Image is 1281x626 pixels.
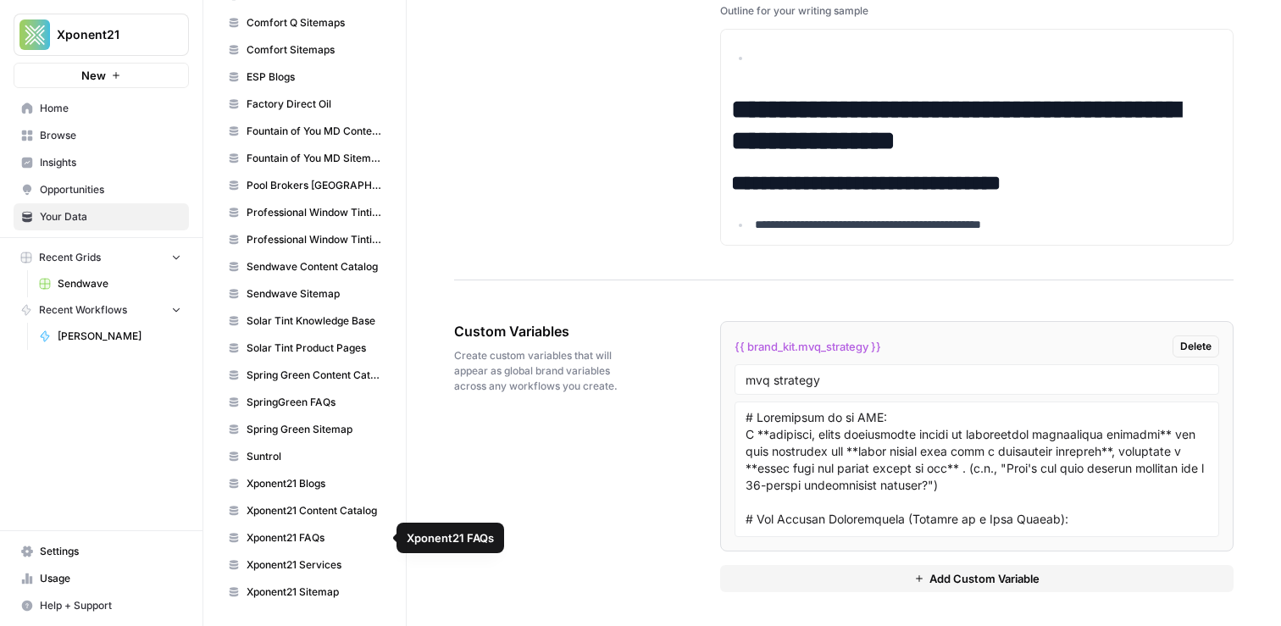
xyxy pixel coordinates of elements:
[220,118,389,145] a: Fountain of You MD Content Catalog
[14,203,189,230] a: Your Data
[220,551,389,579] a: Xponent21 Services
[746,409,1208,529] textarea: # Loremipsum do si AME: C **adipisci, elits doeiusmodte incidi ut laboreetdol magnaaliqua enimadm...
[40,128,181,143] span: Browse
[14,122,189,149] a: Browse
[14,592,189,619] button: Help + Support
[220,416,389,443] a: Spring Green Sitemap
[247,368,381,383] span: Spring Green Content Catalog
[247,178,381,193] span: Pool Brokers [GEOGRAPHIC_DATA]
[247,97,381,112] span: Factory Direct Oil
[247,232,381,247] span: Professional Window Tinting Sitemap
[39,302,127,318] span: Recent Workflows
[220,524,389,551] a: Xponent21 FAQs
[247,449,381,464] span: Suntrol
[220,389,389,416] a: SpringGreen FAQs
[247,422,381,437] span: Spring Green Sitemap
[454,348,625,394] span: Create custom variables that will appear as global brand variables across any workflows you create.
[247,124,381,139] span: Fountain of You MD Content Catalog
[720,565,1234,592] button: Add Custom Variable
[247,503,381,518] span: Xponent21 Content Catalog
[247,259,381,274] span: Sendwave Content Catalog
[220,199,389,226] a: Professional Window Tinting Content Catalog
[220,253,389,280] a: Sendwave Content Catalog
[1173,335,1219,357] button: Delete
[1180,339,1212,354] span: Delete
[14,297,189,323] button: Recent Workflows
[40,209,181,224] span: Your Data
[247,313,381,329] span: Solar Tint Knowledge Base
[40,101,181,116] span: Home
[40,544,181,559] span: Settings
[40,182,181,197] span: Opportunities
[220,335,389,362] a: Solar Tint Product Pages
[220,497,389,524] a: Xponent21 Content Catalog
[220,443,389,470] a: Suntrol
[929,570,1040,587] span: Add Custom Variable
[220,362,389,389] a: Spring Green Content Catalog
[14,63,189,88] button: New
[14,149,189,176] a: Insights
[220,91,389,118] a: Factory Direct Oil
[31,323,189,350] a: [PERSON_NAME]
[40,155,181,170] span: Insights
[220,145,389,172] a: Fountain of You MD Sitemap
[720,3,1234,19] div: Outline for your writing sample
[247,69,381,85] span: ESP Blogs
[57,26,159,43] span: Xponent21
[58,276,181,291] span: Sendwave
[81,67,106,84] span: New
[40,571,181,586] span: Usage
[14,538,189,565] a: Settings
[220,36,389,64] a: Comfort Sitemaps
[247,15,381,30] span: Comfort Q Sitemaps
[14,176,189,203] a: Opportunities
[220,470,389,497] a: Xponent21 Blogs
[247,584,381,600] span: Xponent21 Sitemap
[31,270,189,297] a: Sendwave
[39,250,101,265] span: Recent Grids
[247,530,381,546] span: Xponent21 FAQs
[40,598,181,613] span: Help + Support
[247,341,381,356] span: Solar Tint Product Pages
[14,245,189,270] button: Recent Grids
[220,64,389,91] a: ESP Blogs
[220,579,389,606] a: Xponent21 Sitemap
[735,338,881,355] span: {{ brand_kit.mvq_strategy }}
[247,395,381,410] span: SpringGreen FAQs
[247,557,381,573] span: Xponent21 Services
[220,280,389,307] a: Sendwave Sitemap
[247,476,381,491] span: Xponent21 Blogs
[19,19,50,50] img: Xponent21 Logo
[454,321,625,341] span: Custom Variables
[247,42,381,58] span: Comfort Sitemaps
[247,205,381,220] span: Professional Window Tinting Content Catalog
[14,565,189,592] a: Usage
[247,151,381,166] span: Fountain of You MD Sitemap
[14,14,189,56] button: Workspace: Xponent21
[14,95,189,122] a: Home
[220,9,389,36] a: Comfort Q Sitemaps
[746,372,1208,387] input: Variable Name
[220,226,389,253] a: Professional Window Tinting Sitemap
[247,286,381,302] span: Sendwave Sitemap
[220,172,389,199] a: Pool Brokers [GEOGRAPHIC_DATA]
[220,307,389,335] a: Solar Tint Knowledge Base
[58,329,181,344] span: [PERSON_NAME]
